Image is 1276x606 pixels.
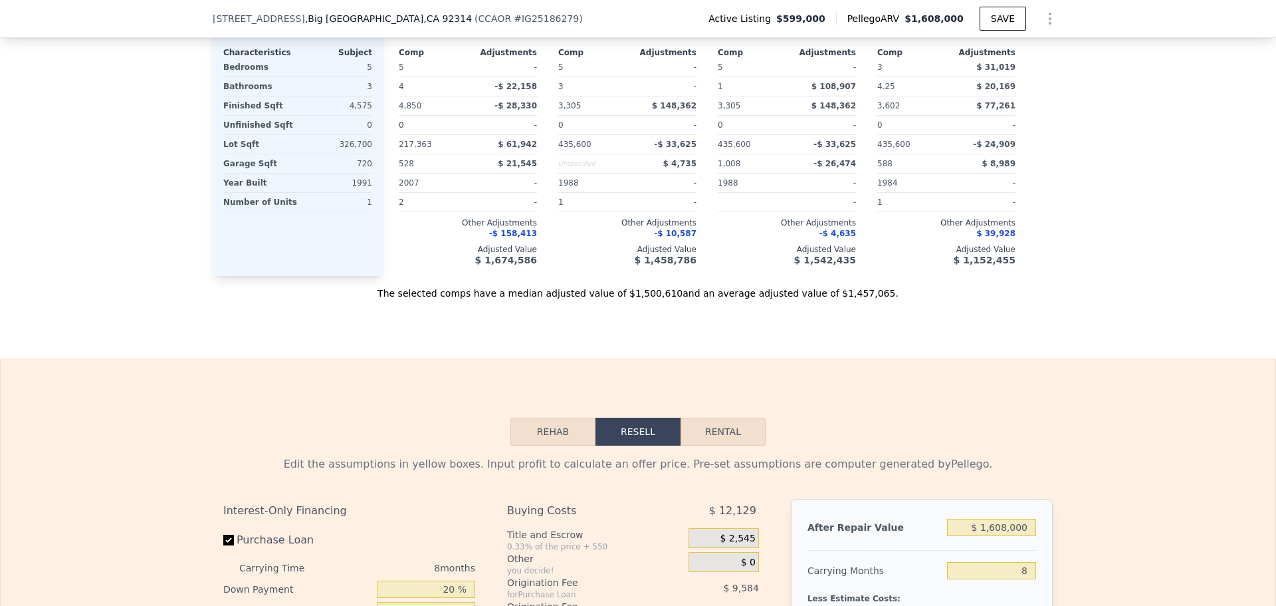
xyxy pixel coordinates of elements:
[976,82,1015,91] span: $ 20,169
[399,159,414,168] span: 528
[239,557,326,579] div: Carrying Time
[300,154,372,173] div: 720
[498,159,537,168] span: $ 21,545
[949,193,1015,212] div: -
[790,174,856,192] div: -
[811,101,856,110] span: $ 148,362
[877,120,883,130] span: 0
[399,218,537,228] div: Other Adjustments
[654,140,696,149] span: -$ 33,625
[976,229,1015,238] span: $ 39,928
[982,159,1015,168] span: $ 8,989
[223,535,234,545] input: Purchase Loan
[223,116,295,134] div: Unfinished Sqft
[558,154,625,173] div: Unspecified
[300,116,372,134] div: 0
[718,174,784,192] div: 1988
[507,552,683,565] div: Other
[627,47,696,58] div: Adjustments
[595,418,681,446] button: Resell
[877,101,900,110] span: 3,602
[877,159,893,168] span: 588
[709,499,756,523] span: $ 12,129
[300,174,372,192] div: 1991
[223,58,295,76] div: Bedrooms
[213,276,1063,300] div: The selected comps have a median adjusted value of $1,500,610 and an average adjusted value of $1...
[976,101,1015,110] span: $ 77,261
[790,116,856,134] div: -
[305,12,472,25] span: , Big [GEOGRAPHIC_DATA]
[904,13,964,24] span: $1,608,000
[718,159,740,168] span: 1,008
[558,77,625,96] div: 3
[489,229,537,238] span: -$ 158,413
[558,63,564,72] span: 5
[558,140,591,149] span: 435,600
[718,47,787,58] div: Comp
[507,565,683,576] div: you decide!
[223,499,475,523] div: Interest-Only Financing
[558,244,696,255] div: Adjusted Value
[558,174,625,192] div: 1988
[811,82,856,91] span: $ 108,907
[794,255,856,265] span: $ 1,542,435
[718,140,751,149] span: 435,600
[877,63,883,72] span: 3
[877,193,944,212] div: 1
[331,557,475,579] div: 8 months
[507,499,655,523] div: Buying Costs
[847,12,905,25] span: Pellego ARV
[776,12,825,25] span: $599,000
[399,101,421,110] span: 4,850
[475,12,583,25] div: ( )
[1037,5,1063,32] button: Show Options
[819,229,856,238] span: -$ 4,635
[718,244,856,255] div: Adjusted Value
[475,255,537,265] span: $ 1,674,586
[630,58,696,76] div: -
[718,120,723,130] span: 0
[720,533,755,545] span: $ 2,545
[507,528,683,541] div: Title and Escrow
[223,193,297,212] div: Number of Units
[949,174,1015,192] div: -
[507,576,655,589] div: Origination Fee
[223,135,295,154] div: Lot Sqft
[558,47,627,58] div: Comp
[471,174,537,192] div: -
[630,77,696,96] div: -
[877,77,944,96] div: 4.25
[723,583,758,593] span: $ 9,584
[423,13,472,24] span: , CA 92314
[300,58,372,76] div: 5
[877,140,910,149] span: 435,600
[681,418,766,446] button: Rental
[223,456,1053,472] div: Edit the assumptions in yellow boxes. Input profit to calculate an offer price. Pre-set assumptio...
[630,116,696,134] div: -
[223,528,372,552] label: Purchase Loan
[630,193,696,212] div: -
[471,193,537,212] div: -
[877,244,1015,255] div: Adjusted Value
[399,63,404,72] span: 5
[652,101,696,110] span: $ 148,362
[298,47,372,58] div: Subject
[399,174,465,192] div: 2007
[980,7,1026,31] button: SAVE
[790,58,856,76] div: -
[807,516,942,539] div: After Repair Value
[302,193,372,212] div: 1
[654,229,696,238] span: -$ 10,587
[976,63,1015,72] span: $ 31,019
[507,589,655,600] div: for Purchase Loan
[399,244,537,255] div: Adjusted Value
[558,193,625,212] div: 1
[630,174,696,192] div: -
[635,255,696,265] span: $ 1,458,786
[300,77,372,96] div: 3
[787,47,856,58] div: Adjustments
[494,82,537,91] span: -$ 22,158
[223,579,372,600] div: Down Payment
[300,96,372,115] div: 4,575
[877,47,946,58] div: Comp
